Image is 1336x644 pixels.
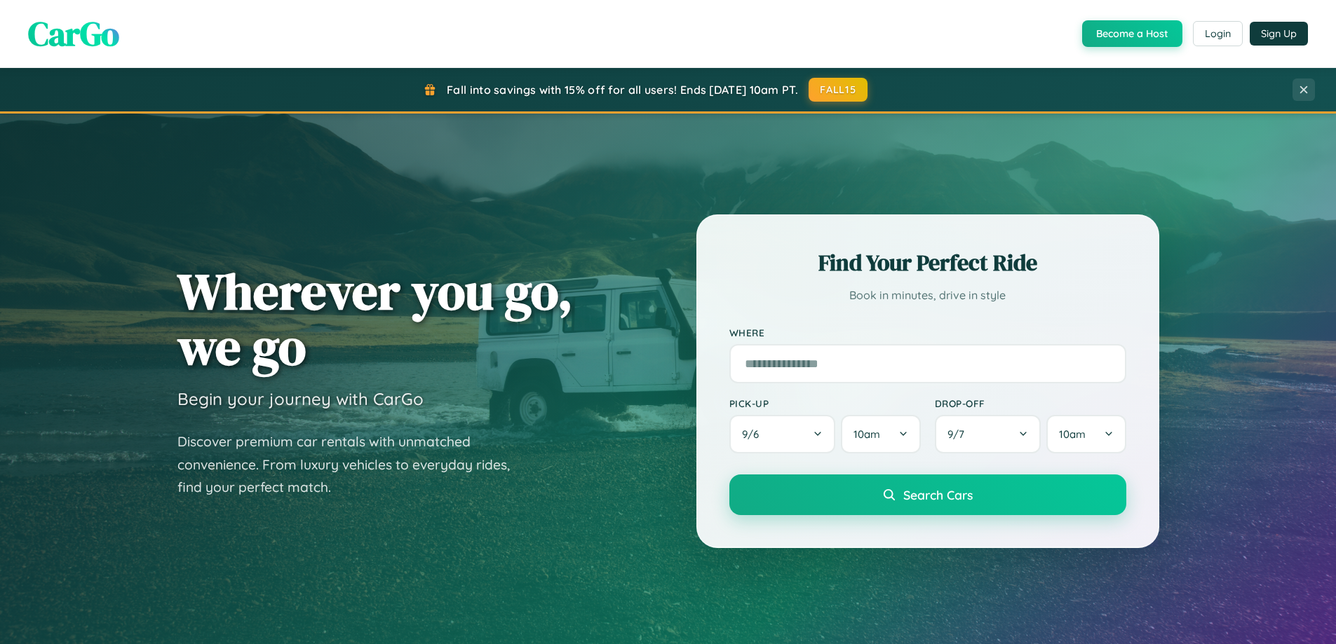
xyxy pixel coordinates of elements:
[729,285,1126,306] p: Book in minutes, drive in style
[729,327,1126,338] label: Where
[742,427,766,441] span: 9 / 6
[809,78,868,102] button: FALL15
[729,397,921,409] label: Pick-up
[1059,427,1086,441] span: 10am
[729,415,836,453] button: 9/6
[447,83,798,97] span: Fall into savings with 15% off for all users! Ends [DATE] 10am PT.
[177,430,528,499] p: Discover premium car rentals with unmatched convenience. From luxury vehicles to everyday rides, ...
[841,415,920,453] button: 10am
[1046,415,1126,453] button: 10am
[177,263,573,374] h1: Wherever you go, we go
[1082,20,1182,47] button: Become a Host
[729,247,1126,278] h2: Find Your Perfect Ride
[853,427,880,441] span: 10am
[28,11,119,57] span: CarGo
[947,427,971,441] span: 9 / 7
[935,397,1126,409] label: Drop-off
[935,415,1041,453] button: 9/7
[177,388,424,409] h3: Begin your journey with CarGo
[1250,22,1308,46] button: Sign Up
[1193,21,1243,46] button: Login
[903,487,973,502] span: Search Cars
[729,474,1126,515] button: Search Cars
